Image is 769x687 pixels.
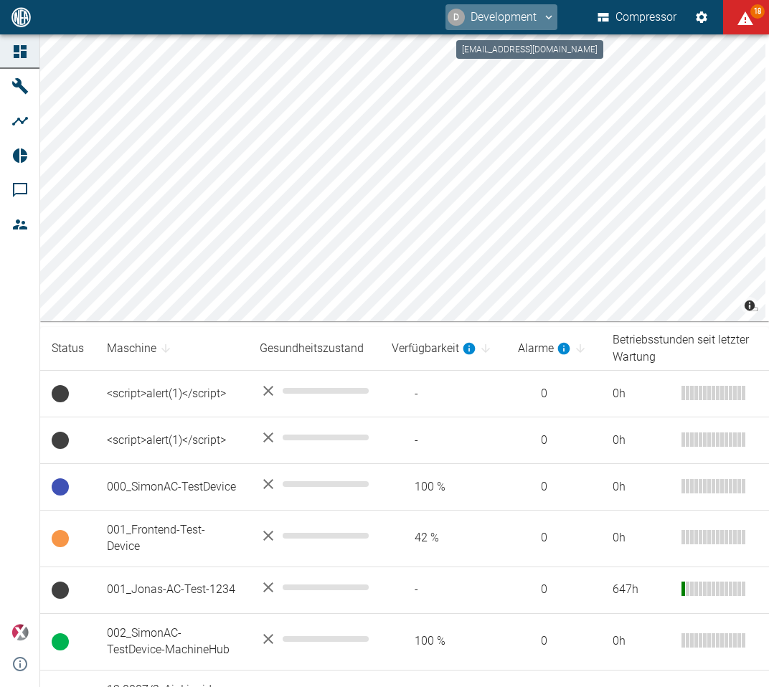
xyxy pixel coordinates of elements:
div: No data [260,429,369,446]
div: 0 h [613,633,670,650]
span: Keine Daten [52,432,69,449]
span: Leerlauf [52,530,69,547]
button: Compressor [595,4,680,30]
span: 0 [518,530,590,546]
div: No data [260,630,369,648]
button: dev@neaxplore.com [445,4,557,30]
canvas: Map [40,34,765,321]
td: 002_SimonAC-TestDevice-MachineHub [95,613,248,670]
span: 42 % [392,530,495,546]
div: No data [260,527,369,544]
span: Betriebsbereit [52,478,69,496]
div: berechnet für die letzten 7 Tage [518,340,571,357]
div: No data [260,382,369,399]
div: [EMAIL_ADDRESS][DOMAIN_NAME] [456,40,603,59]
span: 0 [518,582,590,598]
span: 100 % [392,633,495,650]
td: 000_SimonAC-TestDevice [95,464,248,511]
span: Keine Daten [52,385,69,402]
span: 0 [518,633,590,650]
img: Xplore Logo [11,624,29,641]
td: <script>alert(1)</script> [95,371,248,417]
span: Maschine [107,340,175,357]
div: No data [260,579,369,596]
img: logo [10,7,32,27]
div: berechnet für die letzten 7 Tage [392,340,476,357]
span: Betrieb [52,633,69,650]
span: 0 [518,432,590,449]
div: 647 h [613,582,670,598]
span: 0 [518,386,590,402]
div: No data [260,475,369,493]
span: Keine Daten [52,582,69,599]
td: 001_Frontend-Test-Device [95,511,248,567]
span: - [392,386,495,402]
div: 0 h [613,479,670,496]
span: 100 % [392,479,495,496]
span: 18 [750,4,765,19]
td: 001_Jonas-AC-Test-1234 [95,567,248,613]
div: 0 h [613,530,670,546]
th: Betriebsstunden seit letzter Wartung [601,327,769,371]
div: 0 h [613,432,670,449]
button: Einstellungen [689,4,714,30]
span: - [392,432,495,449]
div: D [448,9,465,26]
span: 0 [518,479,590,496]
th: Gesundheitszustand [248,327,380,371]
div: 0 h [613,386,670,402]
span: - [392,582,495,598]
th: Status [40,327,95,371]
td: <script>alert(1)</script> [95,417,248,464]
